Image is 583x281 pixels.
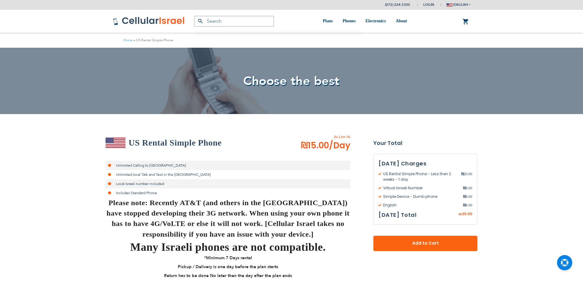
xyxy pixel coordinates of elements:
[106,161,350,170] li: Unlimited Calling to [GEOGRAPHIC_DATA]
[342,19,356,23] span: Phones
[301,139,350,152] span: ₪15.00
[106,170,350,179] li: Unlimited local Talk and Text in the [GEOGRAPHIC_DATA]
[329,139,350,152] span: /Day
[463,194,472,199] span: 0.00
[463,194,466,199] span: ₪
[323,10,333,33] a: Plans
[396,19,407,23] span: About
[243,73,340,90] span: Choose the best
[423,2,434,7] span: Login
[462,211,472,216] span: 20.00
[385,2,410,7] a: (072) 224-3300
[107,199,349,238] strong: Please note: Recently AT&T (and others in the [GEOGRAPHIC_DATA]) have stopped developing their 3G...
[396,10,407,33] a: About
[463,202,466,208] span: ₪
[133,37,173,43] li: US Rental Simple Phone
[365,10,386,33] a: Electronics
[342,10,356,33] a: Phones
[204,255,252,261] strong: *Minimum 7 Days rental
[379,159,472,168] h3: [DATE] Charges
[323,19,333,23] span: Plans
[365,19,386,23] span: Electronics
[379,202,463,208] span: English
[463,202,472,208] span: 0.00
[284,134,350,139] span: As Low As
[379,185,463,191] span: Virtual Israeli Number
[463,185,472,191] span: 0.00
[113,17,185,26] img: Cellular Israel Logo
[106,179,350,188] li: Local Israeli number included
[123,38,133,43] a: Home
[130,241,326,253] strong: Many Israeli phones are not compatible.
[394,240,457,246] span: Add to Cart
[379,210,417,220] h3: [DATE] Total
[463,185,466,191] span: ₪
[461,171,464,177] span: ₪
[106,138,125,148] img: US Rental Simple Phone
[129,137,222,149] h2: US Rental Simple Phone
[458,212,462,217] span: ₪
[379,171,461,182] span: US Rental Simple Phone - Less then 2 weeks - 1 day
[164,273,292,279] strong: Return has to be done No later then the day after the plan ends
[447,3,453,7] img: english
[461,171,472,182] span: 20.00
[106,188,350,198] li: Includes Standard Phone
[447,0,471,9] button: english
[379,194,463,199] span: Simple Device - Dumb phone
[373,139,477,148] strong: Your Total
[178,264,278,270] strong: Pickup / Delivery is one day before the plan starts
[373,236,477,251] button: Add to Cart
[194,16,274,27] input: Search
